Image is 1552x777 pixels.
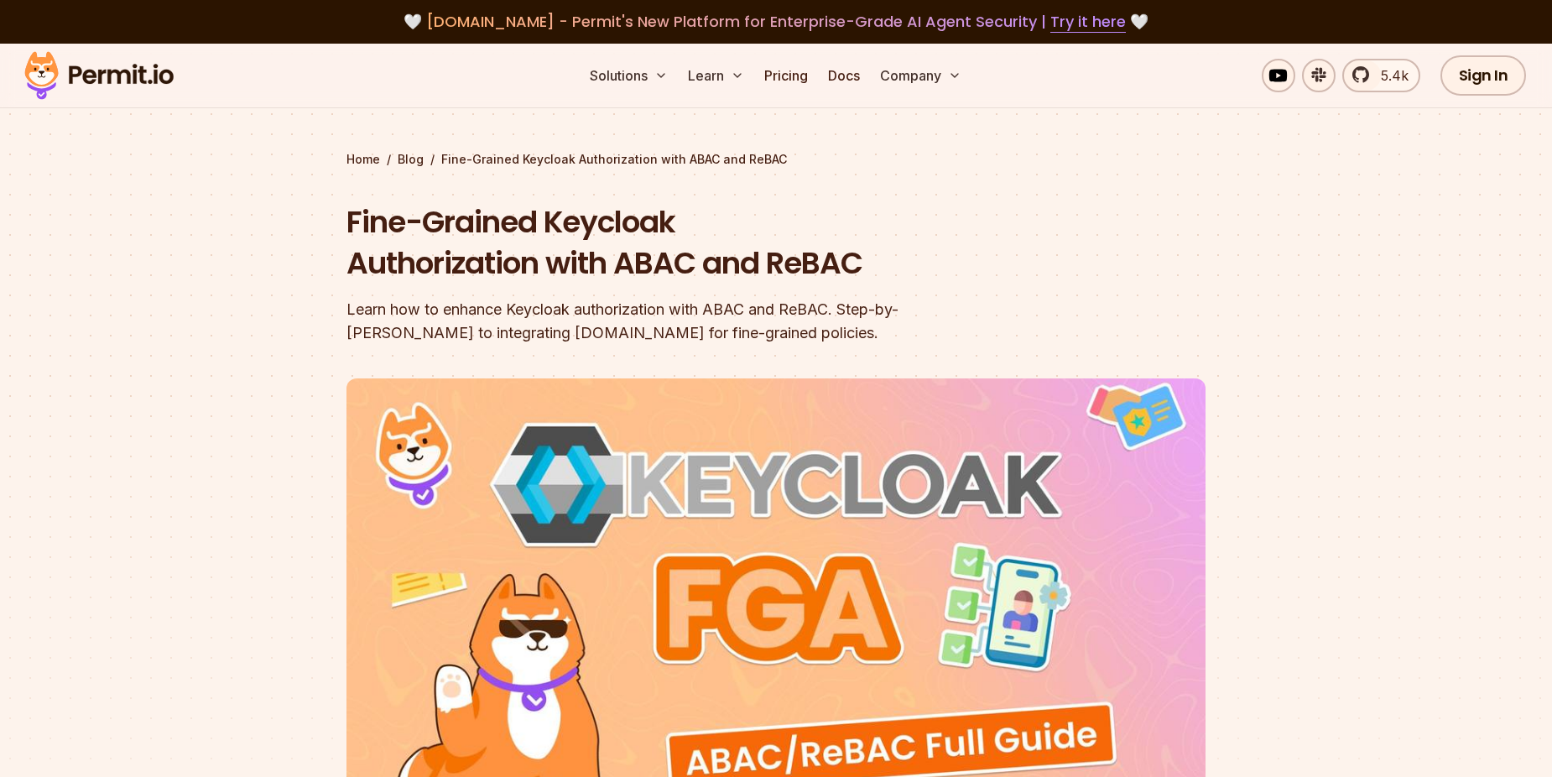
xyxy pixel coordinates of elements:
span: 5.4k [1371,65,1409,86]
span: [DOMAIN_NAME] - Permit's New Platform for Enterprise-Grade AI Agent Security | [426,11,1126,32]
button: Learn [681,59,751,92]
a: 5.4k [1342,59,1420,92]
img: Permit logo [17,47,181,104]
div: / / [346,151,1206,168]
button: Company [873,59,968,92]
a: Try it here [1050,11,1126,33]
a: Sign In [1440,55,1527,96]
a: Pricing [758,59,815,92]
button: Solutions [583,59,674,92]
a: Home [346,151,380,168]
a: Docs [821,59,867,92]
div: 🤍 🤍 [40,10,1512,34]
div: Learn how to enhance Keycloak authorization with ABAC and ReBAC. Step-by-[PERSON_NAME] to integra... [346,298,991,345]
a: Blog [398,151,424,168]
h1: Fine-Grained Keycloak Authorization with ABAC and ReBAC [346,201,991,284]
